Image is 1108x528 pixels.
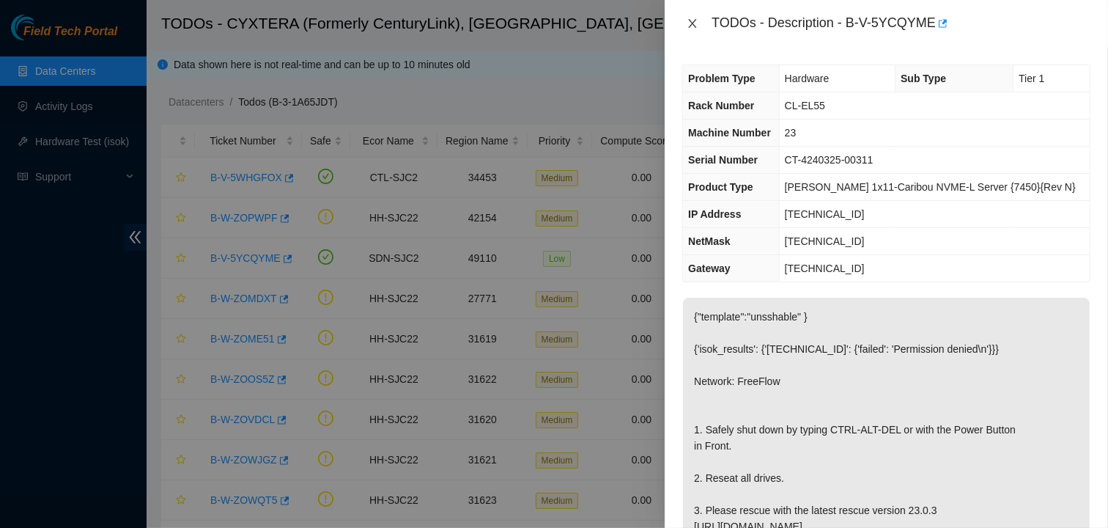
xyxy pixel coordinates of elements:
span: CT-4240325-00311 [785,154,874,166]
span: [PERSON_NAME] 1x11-Caribou NVME-L Server {7450}{Rev N} [785,181,1076,193]
span: Hardware [785,73,830,84]
button: Close [682,17,703,31]
span: NetMask [688,235,731,247]
span: Sub Type [901,73,946,84]
span: Machine Number [688,127,771,139]
span: 23 [785,127,797,139]
span: Tier 1 [1019,73,1044,84]
span: Problem Type [688,73,756,84]
span: IP Address [688,208,741,220]
span: close [687,18,698,29]
span: Gateway [688,263,731,274]
span: [TECHNICAL_ID] [785,263,865,274]
span: Product Type [688,181,753,193]
span: [TECHNICAL_ID] [785,208,865,220]
div: TODOs - Description - B-V-5YCQYME [712,12,1090,35]
span: Rack Number [688,100,754,111]
span: CL-EL55 [785,100,825,111]
span: Serial Number [688,154,758,166]
span: [TECHNICAL_ID] [785,235,865,247]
